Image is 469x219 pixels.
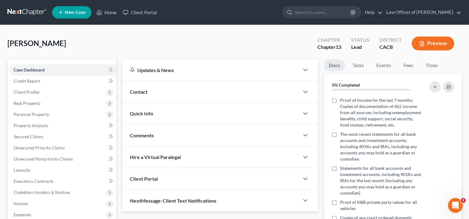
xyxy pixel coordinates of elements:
[14,212,31,217] span: Expenses
[9,64,116,75] a: Case Dashboard
[340,165,422,196] span: Statements for all bank accounts and investment accounts, including 401Ks and IRAs for the last m...
[347,59,369,71] a: Tasks
[130,110,153,116] span: Quick Info
[14,167,30,173] span: Lawsuits
[421,59,443,71] a: Timer
[398,59,418,71] a: Fees
[14,145,65,150] span: Unsecured Priority Claims
[14,101,40,106] span: Real Property
[14,178,53,184] span: Executory Contracts
[351,36,369,44] div: Status
[130,154,181,160] span: Hire a Virtual Paralegal
[9,131,116,142] a: Secured Claims
[9,75,116,87] a: Credit Report
[65,10,86,15] span: New Case
[93,7,120,18] a: Home
[14,156,73,161] span: Unsecured Nonpriority Claims
[130,89,148,95] span: Contact
[130,67,292,73] div: Updates & News
[7,39,66,48] span: [PERSON_NAME]
[340,199,422,212] span: Proof of KBB private party values for all vehicles
[14,123,48,128] span: Property Analysis
[362,7,383,18] a: Help
[14,201,28,206] span: Income
[340,97,422,128] span: Proof of income for the last 7 months: Copies of documentation of ALL income from all sources; in...
[9,142,116,153] a: Unsecured Priority Claims
[332,82,360,88] strong: 0% Completed
[336,44,341,50] span: 13
[120,7,160,18] a: Client Portal
[130,198,216,204] span: NextMessage: Client Text Notifications
[371,59,396,71] a: Events
[317,44,341,51] div: Chapter
[9,176,116,187] a: Executory Contracts
[340,131,422,162] span: The most recent statements for all bank accounts and investment accounts; including 401Ks and IRA...
[9,165,116,176] a: Lawsuits
[294,6,351,18] input: Search by name...
[461,198,466,203] span: 2
[14,67,45,72] span: Case Dashboard
[14,190,70,195] span: Codebtors Insiders & Notices
[351,44,369,51] div: Lead
[14,89,39,95] span: Client Profile
[130,176,158,182] span: Client Portal
[379,44,402,51] div: CACB
[9,120,116,131] a: Property Analysis
[14,78,40,84] span: Credit Report
[448,198,463,213] iframe: Intercom live chat
[379,36,402,44] div: District
[324,59,345,71] a: Docs
[14,112,49,117] span: Personal Property
[14,134,43,139] span: Secured Claims
[383,7,461,18] a: Law Offices of [PERSON_NAME]
[317,36,341,44] div: Chapter
[412,36,454,50] button: Preview
[130,132,154,138] span: Comments
[9,153,116,165] a: Unsecured Nonpriority Claims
